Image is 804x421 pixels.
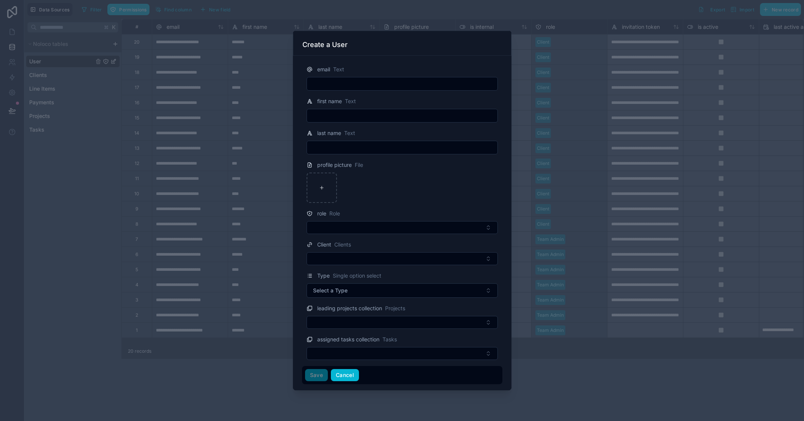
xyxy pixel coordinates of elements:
[329,210,340,217] span: Role
[345,97,356,105] span: Text
[355,161,363,169] span: File
[317,129,341,137] span: last name
[385,305,405,312] span: Projects
[317,210,326,217] span: role
[317,305,382,312] span: leading projects collection
[382,336,397,343] span: Tasks
[313,287,348,294] span: Select a Type
[317,66,330,73] span: email
[307,347,498,360] button: Select Button
[317,272,330,280] span: Type
[317,336,379,343] span: assigned tasks collection
[317,97,342,105] span: first name
[333,272,381,280] span: Single option select
[317,161,352,169] span: profile picture
[344,129,355,137] span: Text
[333,66,344,73] span: Text
[317,241,331,248] span: Client
[334,241,351,248] span: Clients
[307,221,498,234] button: Select Button
[307,283,498,298] button: Select Button
[307,316,498,329] button: Select Button
[307,252,498,265] button: Select Button
[331,369,359,381] button: Cancel
[302,40,348,49] h3: Create a User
